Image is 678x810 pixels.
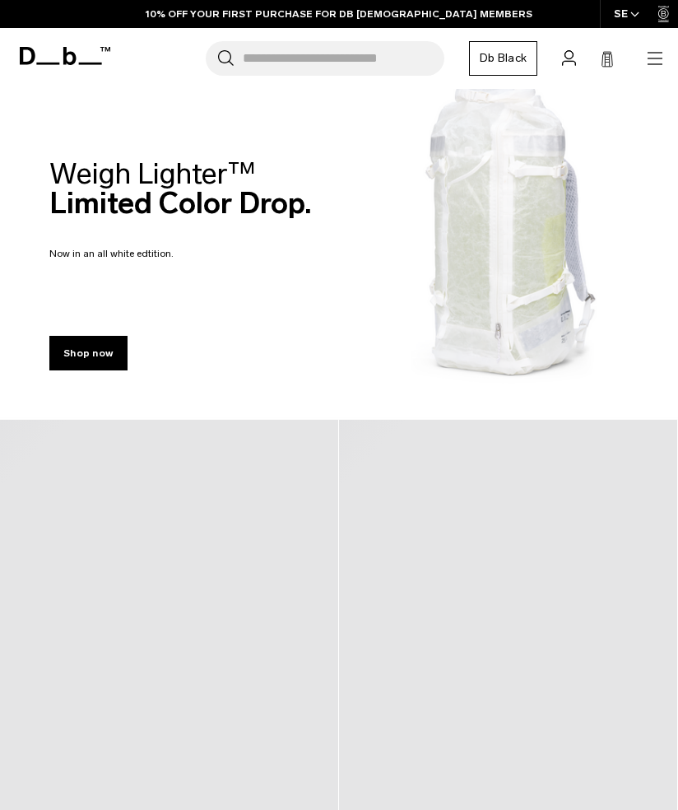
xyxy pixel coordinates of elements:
[49,156,256,191] span: Weigh Lighter™
[49,226,312,261] p: Now in an all white edtition.
[146,7,532,21] a: 10% OFF YOUR FIRST PURCHASE FOR DB [DEMOGRAPHIC_DATA] MEMBERS
[49,336,128,370] a: Shop now
[49,159,312,218] h2: Limited Color Drop.
[469,41,537,76] a: Db Black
